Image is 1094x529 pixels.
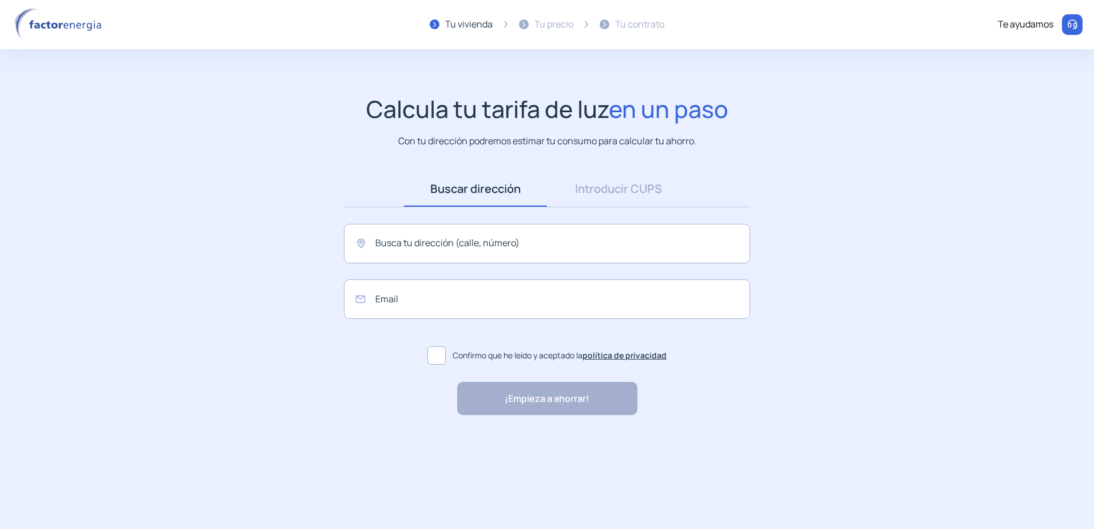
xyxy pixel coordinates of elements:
[453,349,667,362] span: Confirmo que he leído y aceptado la
[11,8,109,41] img: logo factor
[366,95,728,123] h1: Calcula tu tarifa de luz
[445,17,493,32] div: Tu vivienda
[609,93,728,125] span: en un paso
[398,134,696,148] p: Con tu dirección podremos estimar tu consumo para calcular tu ahorro.
[534,17,573,32] div: Tu precio
[404,171,547,207] a: Buscar dirección
[1067,19,1078,30] img: llamar
[615,17,664,32] div: Tu contrato
[582,350,667,361] a: política de privacidad
[547,171,690,207] a: Introducir CUPS
[998,17,1053,32] div: Te ayudamos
